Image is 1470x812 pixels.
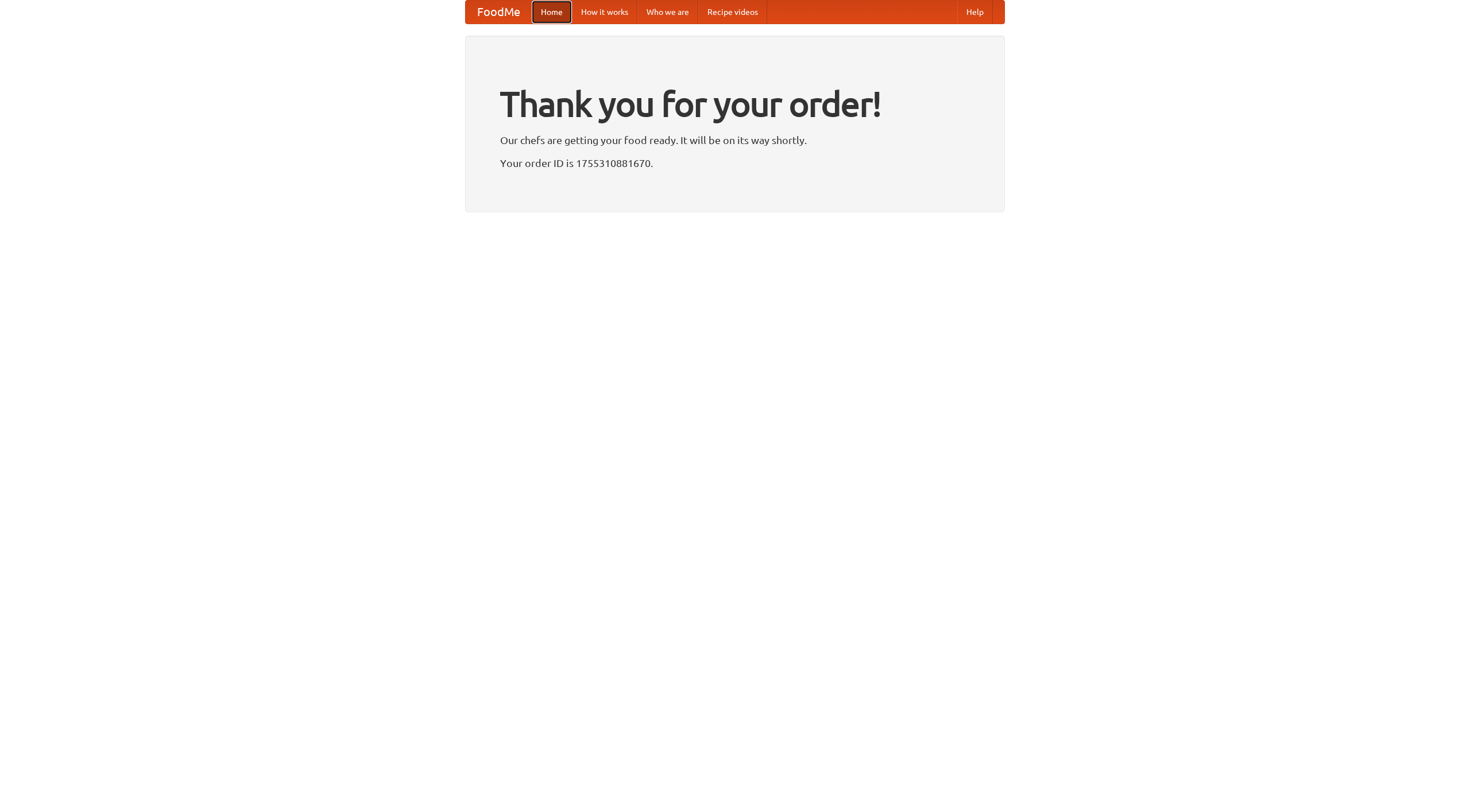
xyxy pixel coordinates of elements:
[957,1,993,24] a: Help
[637,1,698,24] a: Who we are
[500,76,970,131] h1: Thank you for your order!
[500,154,970,172] p: Your order ID is 1755310881670.
[500,131,970,149] p: Our chefs are getting your food ready. It will be on its way shortly.
[532,1,572,24] a: Home
[698,1,767,24] a: Recipe videos
[466,1,532,24] a: FoodMe
[572,1,637,24] a: How it works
